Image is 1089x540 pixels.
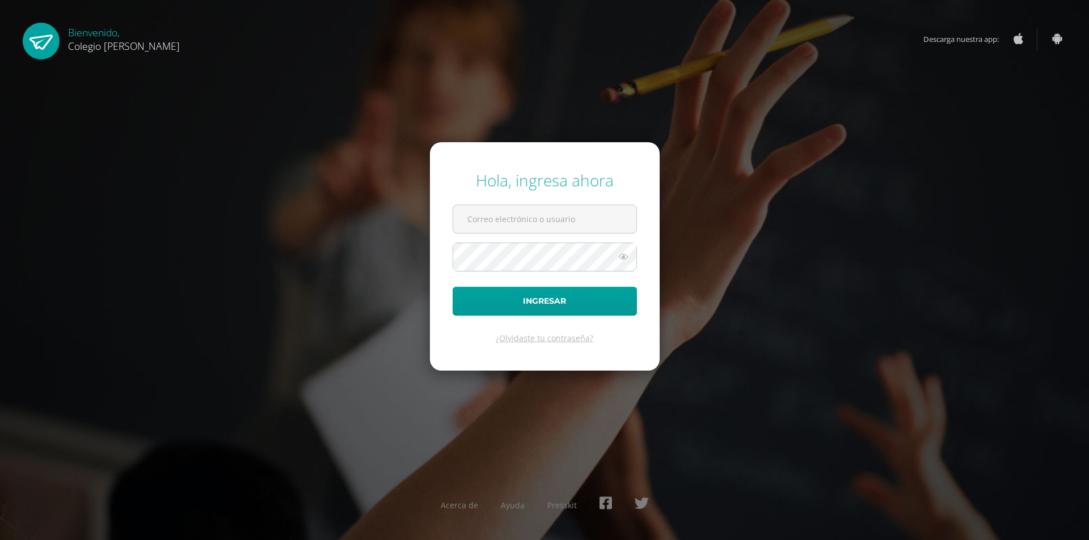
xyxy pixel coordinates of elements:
[453,205,636,233] input: Correo electrónico o usuario
[68,39,180,53] span: Colegio [PERSON_NAME]
[68,23,180,53] div: Bienvenido,
[453,169,637,191] div: Hola, ingresa ahora
[923,28,1010,50] span: Descarga nuestra app:
[496,333,593,343] a: ¿Olvidaste tu contraseña?
[501,500,525,511] a: Ayuda
[453,287,637,316] button: Ingresar
[441,500,478,511] a: Acerca de
[547,500,577,511] a: Presskit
